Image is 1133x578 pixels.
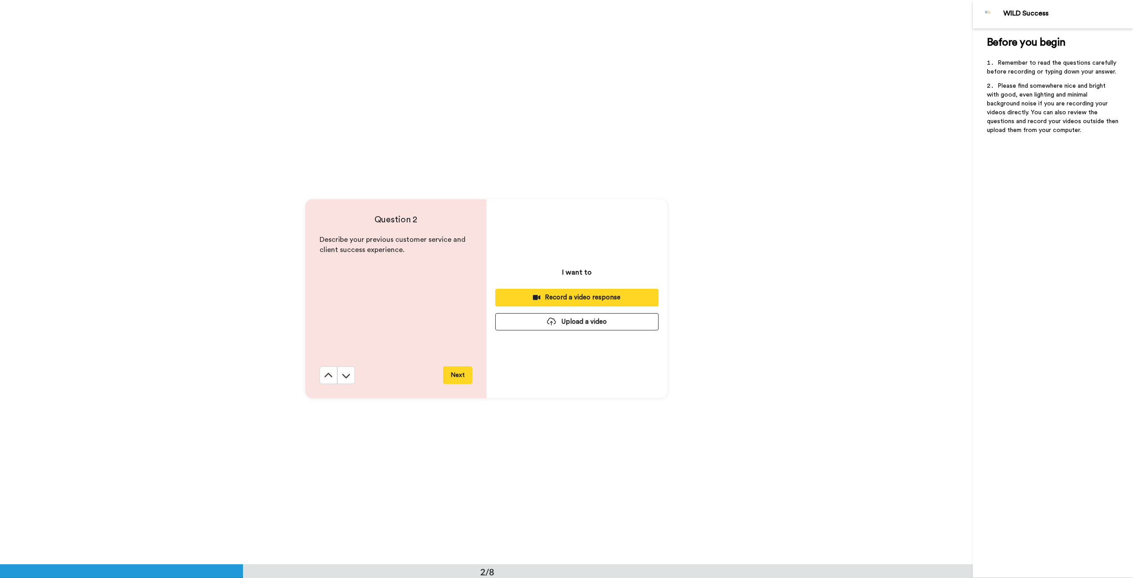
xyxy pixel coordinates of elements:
span: Describe your previous customer service and client success experience. [320,236,467,253]
h4: Question 2 [320,213,472,226]
div: Record a video response [502,293,651,302]
span: Before you begin [987,37,1065,48]
img: Profile Image [978,4,999,25]
button: Upload a video [495,313,659,330]
button: Next [443,366,472,384]
div: WILD Success [1003,9,1133,18]
div: 2/8 [466,566,509,578]
p: I want to [562,267,592,278]
span: Remember to read the questions carefully before recording or typing down your answer. [987,60,1118,75]
span: Please find somewhere nice and bright with good, even lighting and minimal background noise if yo... [987,83,1120,133]
button: Record a video response [495,289,659,306]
